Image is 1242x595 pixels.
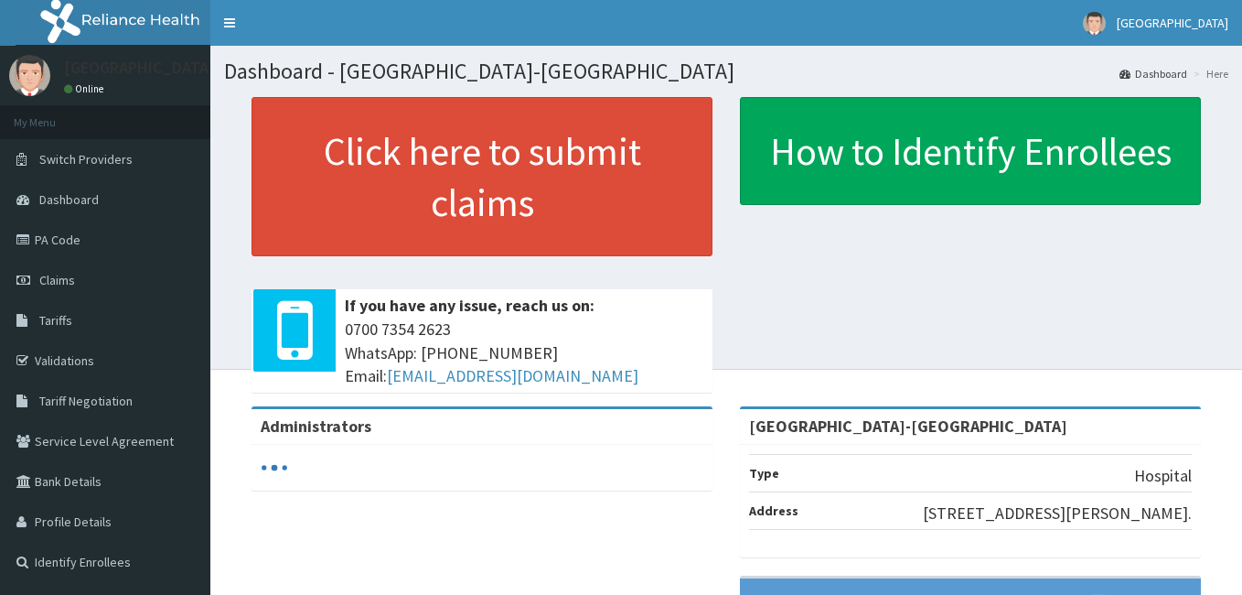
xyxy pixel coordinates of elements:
a: Click here to submit claims [252,97,712,256]
a: Online [64,82,108,95]
span: Dashboard [39,191,99,208]
span: [GEOGRAPHIC_DATA] [1117,15,1228,31]
strong: [GEOGRAPHIC_DATA]-[GEOGRAPHIC_DATA] [749,416,1067,437]
p: [GEOGRAPHIC_DATA] [64,59,215,76]
span: Claims [39,272,75,288]
span: Switch Providers [39,151,133,168]
a: How to Identify Enrollees [740,97,1201,205]
span: 0700 7354 2623 WhatsApp: [PHONE_NUMBER] Email: [345,318,703,388]
svg: audio-loading [261,454,288,481]
a: Dashboard [1119,66,1187,81]
h1: Dashboard - [GEOGRAPHIC_DATA]-[GEOGRAPHIC_DATA] [224,59,1228,83]
span: Tariffs [39,312,72,329]
span: Tariff Negotiation [39,393,133,409]
b: Type [749,465,779,481]
img: User Image [9,55,50,96]
p: [STREET_ADDRESS][PERSON_NAME]. [923,502,1192,525]
p: Hospital [1134,464,1192,488]
li: Here [1189,66,1228,81]
b: Address [749,503,798,519]
img: User Image [1083,12,1106,35]
b: If you have any issue, reach us on: [345,295,594,316]
b: Administrators [261,416,371,437]
a: [EMAIL_ADDRESS][DOMAIN_NAME] [387,365,638,386]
